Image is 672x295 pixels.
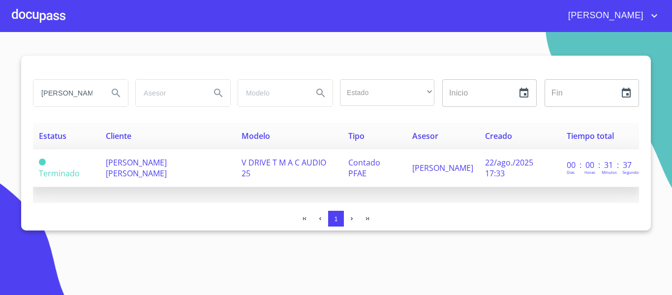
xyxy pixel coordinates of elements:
span: [PERSON_NAME] [412,163,473,173]
button: account of current user [561,8,660,24]
button: Search [104,81,128,105]
p: Horas [584,169,595,175]
button: Search [309,81,333,105]
span: [PERSON_NAME] [PERSON_NAME] [106,157,167,179]
span: Contado PFAE [348,157,380,179]
input: search [136,80,203,106]
input: search [238,80,305,106]
span: Terminado [39,168,80,179]
p: Minutos [602,169,617,175]
button: Search [207,81,230,105]
span: Asesor [412,131,438,141]
span: Creado [485,131,512,141]
span: Modelo [242,131,270,141]
div: ​ [340,79,434,106]
span: Cliente [106,131,131,141]
p: 00 : 00 : 31 : 37 [567,160,633,170]
span: 22/ago./2025 17:33 [485,157,533,179]
span: V DRIVE T M A C AUDIO 25 [242,157,326,179]
span: Tiempo total [567,131,614,141]
span: Tipo [348,131,365,141]
span: 1 [334,215,337,223]
span: Estatus [39,131,66,141]
span: Terminado [39,159,46,165]
button: 1 [328,211,344,227]
input: search [33,80,100,106]
p: Segundos [622,169,641,175]
span: [PERSON_NAME] [561,8,648,24]
p: Dias [567,169,575,175]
